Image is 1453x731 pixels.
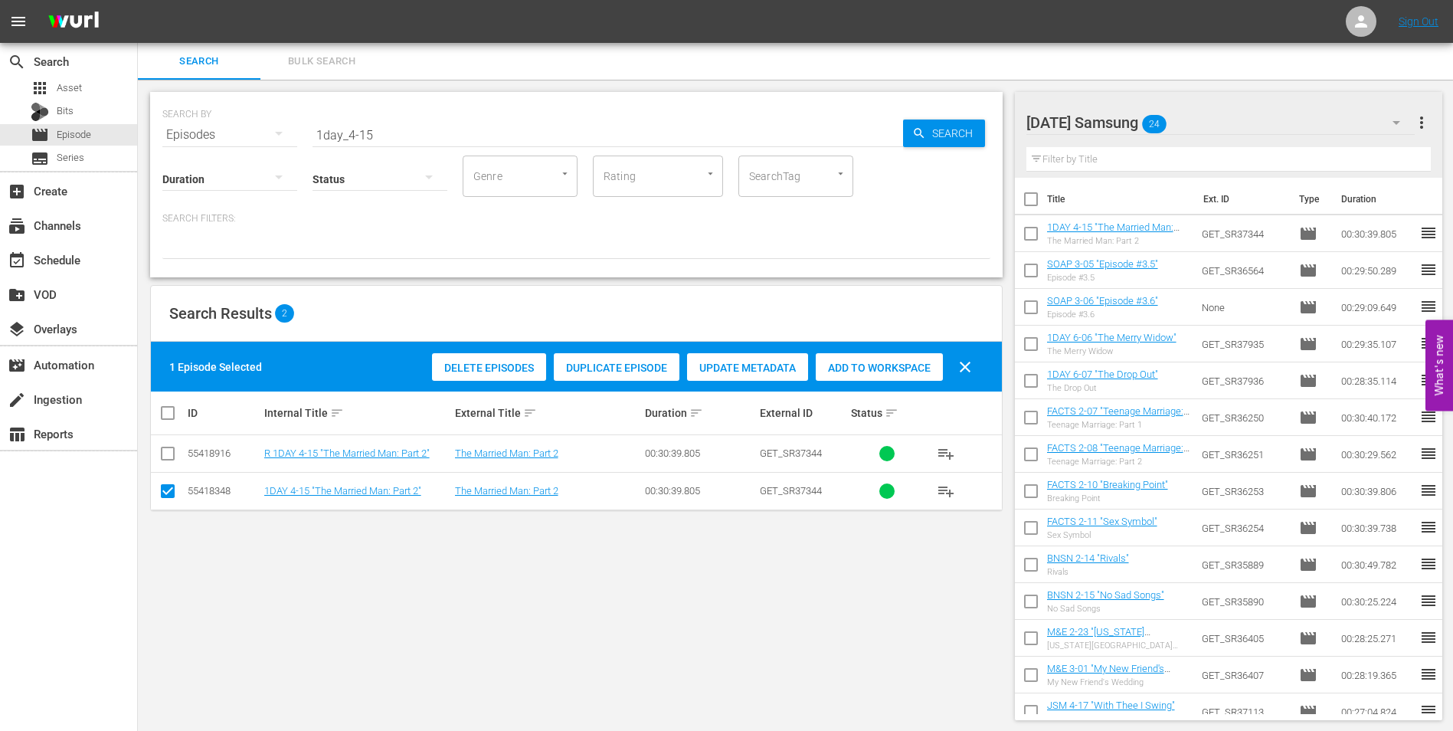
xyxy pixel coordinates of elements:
span: reorder [1419,297,1438,316]
span: Series [57,150,84,166]
span: table_chart [8,425,26,444]
span: reorder [1419,261,1438,279]
a: FACTS 2-11 "Sex Symbol" [1047,516,1157,527]
span: reorder [1419,224,1438,242]
span: event_available [8,251,26,270]
button: more_vert [1412,104,1431,141]
td: GET_SR37936 [1196,362,1293,399]
a: FACTS 2-10 "Breaking Point" [1047,479,1168,490]
button: Open Feedback Widget [1425,320,1453,411]
div: Teenage Marriage: Part 2 [1047,457,1190,467]
div: [DATE] Samsung [1026,101,1415,144]
td: GET_SR36254 [1196,510,1293,546]
span: reorder [1419,702,1438,720]
span: Episode [1299,225,1317,243]
span: more_vert [1412,113,1431,132]
span: reorder [1419,334,1438,352]
span: Episode [1299,666,1317,684]
span: Episode [1299,482,1317,500]
span: sort [885,406,898,420]
span: Episode [1299,335,1317,353]
div: Episode #3.5 [1047,273,1158,283]
a: BNSN 2-15 "No Sad Songs" [1047,589,1164,601]
a: 1DAY 6-06 "The Merry Widow" [1047,332,1176,343]
div: ID [188,407,260,419]
th: Title [1047,178,1194,221]
a: 1DAY 4-15 "The Married Man: Part 2" [1047,221,1180,244]
div: 1 Episode Selected [169,359,262,375]
td: 00:30:49.782 [1335,546,1419,583]
span: reorder [1419,592,1438,610]
td: 00:30:40.172 [1335,399,1419,436]
td: 00:30:25.224 [1335,583,1419,620]
span: Episode [1299,703,1317,721]
td: None [1196,289,1293,326]
td: GET_SR35890 [1196,583,1293,620]
span: Search Results [169,304,272,323]
span: clear [956,358,974,376]
span: 2 [275,304,294,323]
td: GET_SR36405 [1196,620,1293,657]
button: playlist_add [928,435,964,472]
span: Update Metadata [687,362,808,374]
div: Breaking Point [1047,493,1168,503]
button: Open [558,166,572,181]
span: Duplicate Episode [554,362,679,374]
div: Teenage Marriage: Part 1 [1047,420,1190,430]
span: Asset [31,79,49,97]
div: The Drop Out [1047,383,1158,393]
span: sort [523,406,537,420]
a: JSM 4-17 "With Thee I Swing" [1047,700,1175,711]
div: Duration [645,404,754,422]
a: M&E 2-23 "[US_STATE][GEOGRAPHIC_DATA] Split" [1047,626,1164,649]
span: reorder [1419,518,1438,536]
div: Internal Title [264,404,450,422]
span: create [8,391,26,409]
span: Search [926,120,985,147]
span: GET_SR37344 [760,485,822,497]
td: 00:27:04.824 [1335,693,1419,730]
td: GET_SR36253 [1196,473,1293,510]
td: GET_SR35889 [1196,546,1293,583]
a: The Married Man: Part 2 [455,485,558,497]
span: reorder [1419,481,1438,500]
span: menu [9,12,28,31]
p: Search Filters: [162,212,990,225]
span: Episode [31,126,49,144]
td: 00:28:19.365 [1335,657,1419,693]
td: 00:29:50.289 [1335,252,1419,289]
button: Open [703,166,718,181]
span: Overlays [8,320,26,339]
td: GET_SR36250 [1196,399,1293,436]
span: sort [689,406,703,420]
button: Update Metadata [687,353,808,381]
a: 1DAY 6-07 "The Drop Out" [1047,369,1158,380]
span: create_new_folder [8,286,26,304]
td: GET_SR37113 [1196,693,1293,730]
span: Bits [57,103,74,119]
a: SOAP 3-06 "Episode #3.6" [1047,295,1158,306]
a: The Married Man: Part 2 [455,447,558,459]
span: Search [147,53,251,70]
a: FACTS 2-08 "Teenage Marriage: Part 2" [1047,442,1190,465]
a: SOAP 3-05 "Episode #3.5" [1047,258,1158,270]
span: reorder [1419,555,1438,573]
div: 55418348 [188,485,260,497]
span: GET_SR37344 [760,447,822,459]
span: Episode [1299,372,1317,390]
td: 00:30:39.738 [1335,510,1419,546]
span: playlist_add [937,482,955,500]
th: Type [1290,178,1332,221]
td: 00:28:25.271 [1335,620,1419,657]
button: Search [903,120,985,147]
span: Episode [1299,519,1317,537]
td: GET_SR36564 [1196,252,1293,289]
td: 00:30:29.562 [1335,436,1419,473]
a: BNSN 2-14 "Rivals" [1047,552,1129,564]
span: Create [8,182,26,201]
div: [US_STATE][GEOGRAPHIC_DATA] [GEOGRAPHIC_DATA] [1047,641,1190,651]
td: GET_SR36251 [1196,436,1293,473]
span: Bulk Search [270,53,374,70]
td: 00:30:39.806 [1335,473,1419,510]
span: reorder [1419,444,1438,463]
